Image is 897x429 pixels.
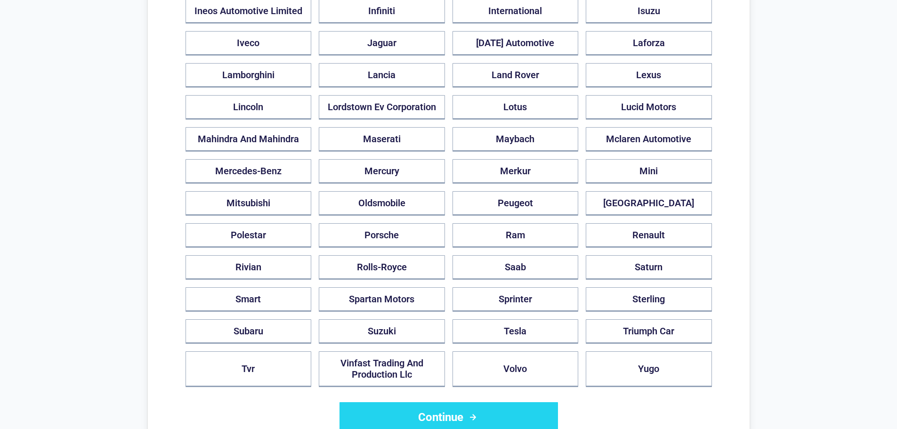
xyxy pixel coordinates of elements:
button: Mini [586,159,712,184]
button: Triumph Car [586,319,712,344]
button: Land Rover [453,63,579,88]
button: Jaguar [319,31,445,56]
button: Yugo [586,351,712,387]
button: Mercedes-Benz [186,159,312,184]
button: Lexus [586,63,712,88]
button: Lamborghini [186,63,312,88]
button: Lancia [319,63,445,88]
button: Merkur [453,159,579,184]
button: Mitsubishi [186,191,312,216]
button: Renault [586,223,712,248]
button: Mclaren Automotive [586,127,712,152]
button: Polestar [186,223,312,248]
button: Subaru [186,319,312,344]
button: [GEOGRAPHIC_DATA] [586,191,712,216]
button: Tvr [186,351,312,387]
button: Laforza [586,31,712,56]
button: Vinfast Trading And Production Llc [319,351,445,387]
button: Saturn [586,255,712,280]
button: Suzuki [319,319,445,344]
button: [DATE] Automotive [453,31,579,56]
button: Spartan Motors [319,287,445,312]
button: Lincoln [186,95,312,120]
button: Smart [186,287,312,312]
button: Lotus [453,95,579,120]
button: Tesla [453,319,579,344]
button: Rolls-Royce [319,255,445,280]
button: Ram [453,223,579,248]
button: Iveco [186,31,312,56]
button: Porsche [319,223,445,248]
button: Lordstown Ev Corporation [319,95,445,120]
button: Volvo [453,351,579,387]
button: Oldsmobile [319,191,445,216]
button: Sterling [586,287,712,312]
button: Saab [453,255,579,280]
button: Peugeot [453,191,579,216]
button: Rivian [186,255,312,280]
button: Maserati [319,127,445,152]
button: Mahindra And Mahindra [186,127,312,152]
button: Sprinter [453,287,579,312]
button: Lucid Motors [586,95,712,120]
button: Mercury [319,159,445,184]
button: Maybach [453,127,579,152]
